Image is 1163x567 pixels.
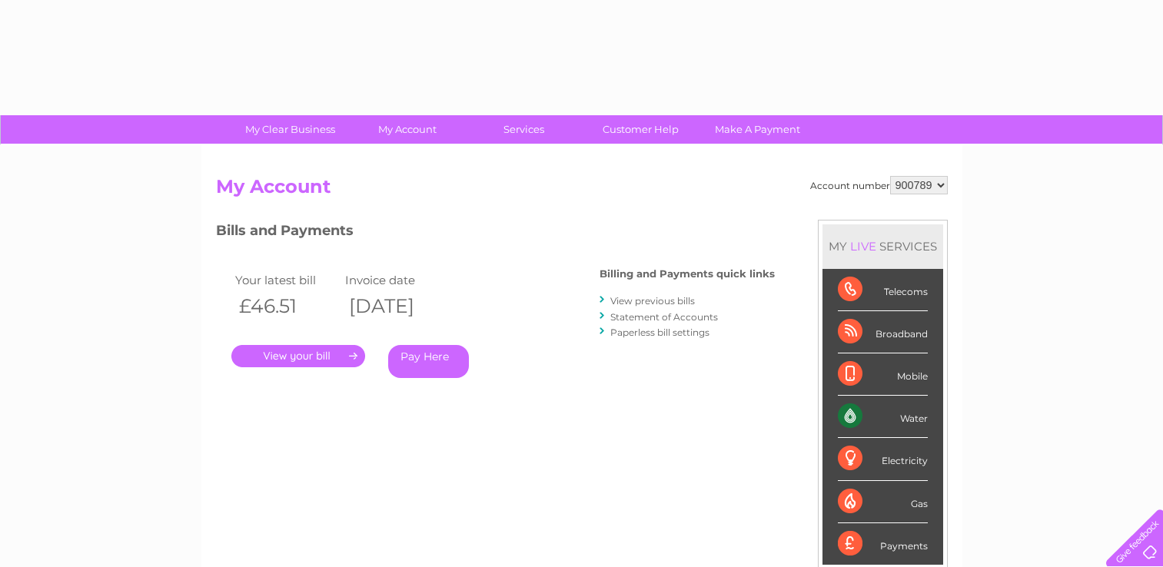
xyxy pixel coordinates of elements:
[822,224,943,268] div: MY SERVICES
[610,311,718,323] a: Statement of Accounts
[610,327,709,338] a: Paperless bill settings
[216,220,775,247] h3: Bills and Payments
[838,523,928,565] div: Payments
[577,115,704,144] a: Customer Help
[341,290,452,322] th: [DATE]
[838,311,928,353] div: Broadband
[231,270,342,290] td: Your latest bill
[600,268,775,280] h4: Billing and Payments quick links
[460,115,587,144] a: Services
[344,115,470,144] a: My Account
[231,345,365,367] a: .
[610,295,695,307] a: View previous bills
[388,345,469,378] a: Pay Here
[231,290,342,322] th: £46.51
[838,481,928,523] div: Gas
[341,270,452,290] td: Invoice date
[838,396,928,438] div: Water
[847,239,879,254] div: LIVE
[838,353,928,396] div: Mobile
[838,438,928,480] div: Electricity
[838,269,928,311] div: Telecoms
[227,115,354,144] a: My Clear Business
[694,115,821,144] a: Make A Payment
[216,176,948,205] h2: My Account
[810,176,948,194] div: Account number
